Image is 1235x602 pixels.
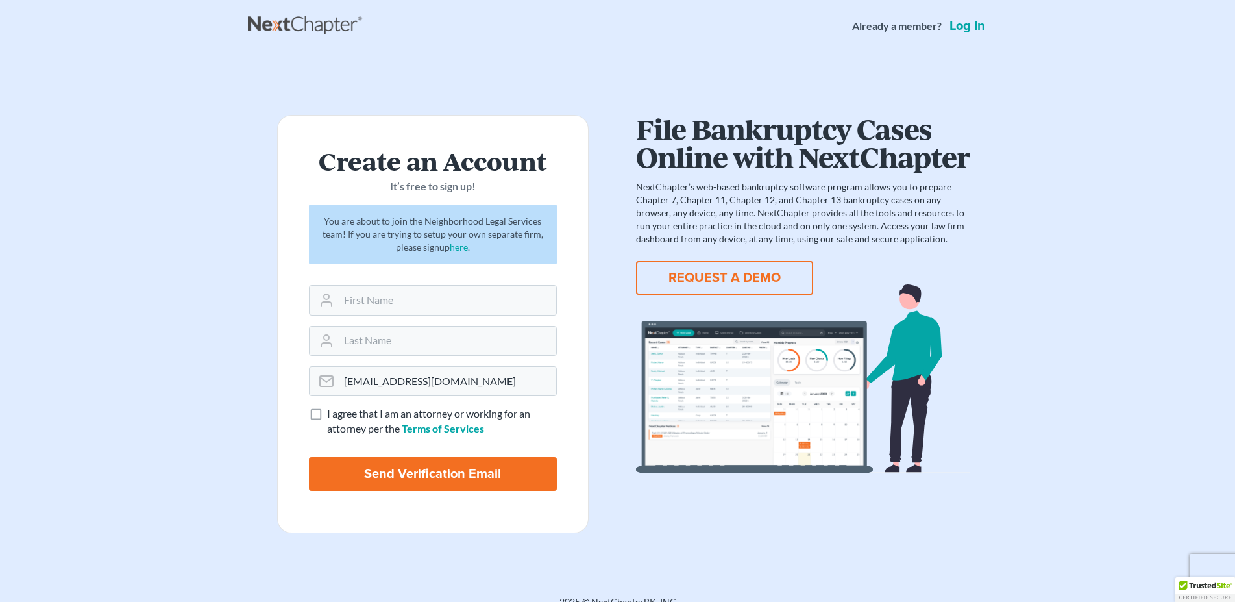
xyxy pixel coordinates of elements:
img: dashboard-867a026336fddd4d87f0941869007d5e2a59e2bc3a7d80a2916e9f42c0117099.svg [636,284,970,473]
h2: Create an Account [309,147,557,174]
input: First Name [339,286,556,314]
div: TrustedSite Certified [1175,577,1235,602]
span: I agree that I am an attorney or working for an attorney per the [327,407,530,434]
input: Send Verification Email [309,457,557,491]
a: Log in [947,19,988,32]
strong: Already a member? [852,19,942,34]
input: Email Address [339,367,556,395]
h1: File Bankruptcy Cases Online with NextChapter [636,115,970,170]
a: Terms of Services [402,422,484,434]
p: It’s free to sign up! [309,179,557,194]
button: REQUEST A DEMO [636,261,813,295]
input: Last Name [339,327,556,355]
a: here [450,242,468,253]
div: You are about to join the Neighborhood Legal Services team! If you are trying to setup your own s... [309,205,557,264]
p: NextChapter’s web-based bankruptcy software program allows you to prepare Chapter 7, Chapter 11, ... [636,181,970,245]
